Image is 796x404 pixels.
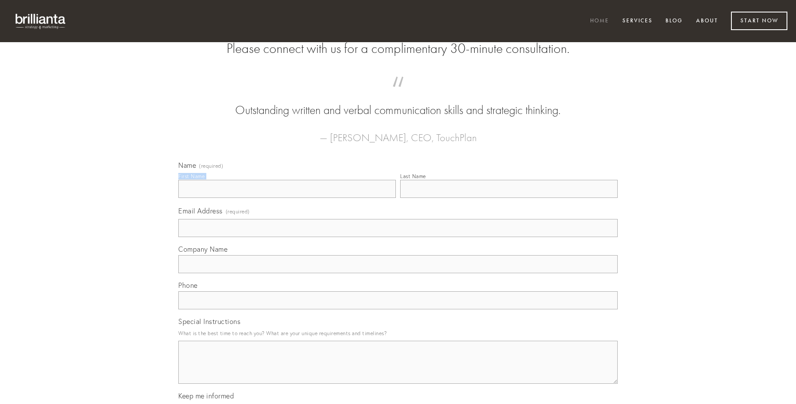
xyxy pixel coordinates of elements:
[400,173,426,179] div: Last Name
[199,163,223,169] span: (required)
[226,206,250,217] span: (required)
[9,9,73,34] img: brillianta - research, strategy, marketing
[585,14,615,28] a: Home
[660,14,688,28] a: Blog
[178,392,234,400] span: Keep me informed
[178,327,618,339] p: What is the best time to reach you? What are your unique requirements and timelines?
[192,119,604,146] figcaption: — [PERSON_NAME], CEO, TouchPlan
[617,14,658,28] a: Services
[690,14,724,28] a: About
[192,85,604,119] blockquote: Outstanding written and verbal communication skills and strategic thinking.
[178,40,618,57] h2: Please connect with us for a complimentary 30-minute consultation.
[178,173,205,179] div: First Name
[192,85,604,102] span: “
[731,12,787,30] a: Start Now
[178,317,240,326] span: Special Instructions
[178,161,196,170] span: Name
[178,245,227,253] span: Company Name
[178,207,223,215] span: Email Address
[178,281,198,290] span: Phone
